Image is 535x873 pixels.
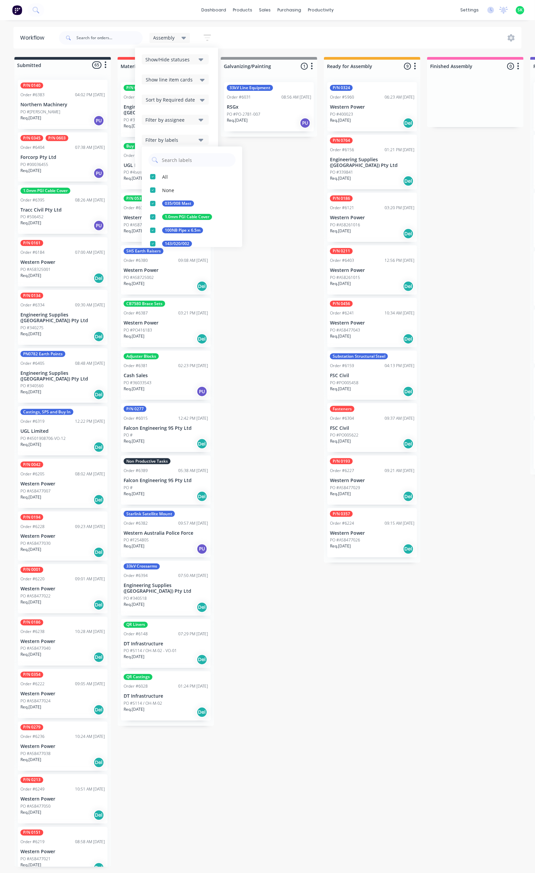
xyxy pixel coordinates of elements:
[403,176,414,186] div: Del
[20,249,45,255] div: Order #6184
[124,478,208,483] p: Falcon Engineering 95 Pty Ltd
[20,797,105,802] p: Western Power
[197,334,207,344] div: Del
[518,7,523,13] span: SK
[162,200,194,207] div: 035/008 Mast
[93,389,104,400] div: Del
[20,302,45,308] div: Order #6334
[124,104,208,116] p: Engineering Supplies ([GEOGRAPHIC_DATA]) Pty Ltd
[124,169,156,175] p: PO #4501869425
[330,543,351,549] p: Req. [DATE]
[330,406,354,412] div: Fasteners
[20,102,105,108] p: Northern Machinery
[121,351,211,400] div: Adjuster BlocksOrder #638102:23 PM [DATE]Cash SalesPO #36033543Req.[DATE]PU
[20,481,105,487] p: Western Power
[75,787,105,793] div: 10:51 AM [DATE]
[124,641,208,647] p: DT Infrastructure
[124,123,144,129] p: Req. [DATE]
[20,168,41,174] p: Req. [DATE]
[20,488,51,494] p: PO #A58477007
[330,222,360,228] p: PO #A58261016
[330,353,388,359] div: Substation Structural Steel
[124,380,151,386] p: PO #36033543
[20,370,105,382] p: Engineering Supplies ([GEOGRAPHIC_DATA]) Pty Ltd
[385,257,414,264] div: 12:56 PM [DATE]
[18,669,108,718] div: P/N 0354Order #622209:05 AM [DATE]Western PowerPO #A58477024Req.[DATE]Del
[20,567,43,573] div: P/N 0001
[385,310,414,316] div: 10:34 AM [DATE]
[20,541,51,547] p: PO #A58477030
[178,468,208,474] div: 05:38 AM [DATE]
[197,491,207,502] div: Del
[330,425,414,431] p: FSC Civil
[124,537,149,543] p: PO #F254805
[20,389,41,395] p: Req. [DATE]
[124,468,148,474] div: Order #6389
[20,777,43,783] div: P/N 0213
[20,293,43,299] div: P/N 0134
[20,757,41,763] p: Req. [DATE]
[18,564,108,614] div: P/N 0001Order #622009:01 AM [DATE]Western PowerPO #A58477022Req.[DATE]Del
[20,704,41,710] p: Req. [DATE]
[20,162,48,168] p: PO #00036455
[20,586,105,592] p: Western Power
[124,257,148,264] div: Order #6380
[178,684,208,690] div: 01:24 PM [DATE]
[20,82,43,89] div: P/N 0140
[93,757,104,768] div: Del
[281,94,311,100] div: 08:56 AM [DATE]
[75,629,105,635] div: 10:28 AM [DATE]
[20,681,45,687] div: Order #6222
[20,599,41,605] p: Req. [DATE]
[20,639,105,645] p: Western Power
[330,117,351,123] p: Req. [DATE]
[197,654,207,665] div: Del
[327,456,417,505] div: P/N 0193Order #622709:21 AM [DATE]Western PowerPO #A58477029Req.[DATE]Del
[227,85,273,91] div: 33kV Line Equipment
[20,698,51,704] p: PO #A58477024
[330,373,414,379] p: FSC Civil
[124,491,144,497] p: Req. [DATE]
[20,135,43,141] div: P/N 0345
[330,111,353,117] p: PO #400023
[18,348,108,403] div: PN0782 Earth PointsOrder #640508:48 AM [DATE]Engineering Supplies ([GEOGRAPHIC_DATA]) Pty LtdPO #...
[300,118,311,128] div: PU
[93,168,104,179] div: PU
[124,701,162,707] p: PO #S114 / OH-M-02
[20,240,43,246] div: P/N 0161
[330,275,360,281] p: PO #A58261015
[197,707,207,718] div: Del
[145,116,196,123] div: Filter by assignee
[20,547,41,553] p: Req. [DATE]
[124,85,146,91] div: P/N 0537
[75,734,105,740] div: 10:24 AM [DATE]
[124,485,133,491] p: PO #
[403,386,414,397] div: Del
[330,157,414,168] p: Engineering Supplies ([GEOGRAPHIC_DATA]) Pty Ltd
[124,195,146,201] div: P/N 0537
[124,631,148,637] div: Order #6148
[20,810,41,816] p: Req. [DATE]
[403,281,414,292] div: Del
[124,301,165,307] div: CB7580 Brace Sets
[93,494,104,505] div: Del
[327,245,417,295] div: P/N 0211Order #640312:56 PM [DATE]Western PowerPO #A58261015Req.[DATE]Del
[20,576,45,582] div: Order #6220
[121,508,211,558] div: Starlink Satellite MountOrder #638209:57 AM [DATE]Western Australia Police ForcePO #F254805Req.[D...
[385,205,414,211] div: 03:20 PM [DATE]
[20,109,60,115] p: PO #[PERSON_NAME]
[124,275,154,281] p: PO #A58725002
[197,439,207,449] div: Del
[20,804,51,810] p: PO #A58477050
[162,241,192,247] div: 143/020/002
[403,118,414,128] div: Del
[20,351,65,357] div: PN0782 Earth Points
[124,228,144,234] p: Req. [DATE]
[124,386,144,392] p: Req. [DATE]
[20,418,45,424] div: Order #6319
[75,302,105,308] div: 09:30 AM [DATE]
[20,428,105,434] p: UGL Limited
[162,214,212,220] div: 1.0mm PGI Cable Cover
[75,144,105,151] div: 07:38 AM [DATE]
[124,543,144,549] p: Req. [DATE]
